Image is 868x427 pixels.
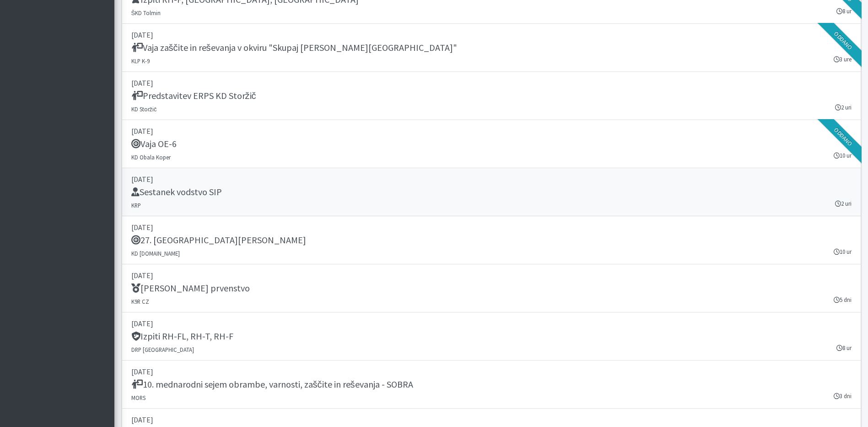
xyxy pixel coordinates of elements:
[131,57,150,65] small: KLP K-9
[122,72,861,120] a: [DATE] Predstavitev ERPS KD Storžič KD Storžič 2 uri
[131,235,306,246] h5: 27. [GEOGRAPHIC_DATA][PERSON_NAME]
[131,90,256,101] h5: Predstavitev ERPS KD Storžič
[131,414,852,425] p: [DATE]
[131,9,161,16] small: ŠKD Tolmin
[131,331,233,342] h5: Izpiti RH-FL, RH-T, RH-F
[131,77,852,88] p: [DATE]
[131,298,149,305] small: K9R CZ
[131,222,852,233] p: [DATE]
[122,24,861,72] a: [DATE] Vaja zaščite in reševanja v okviru "Skupaj [PERSON_NAME][GEOGRAPHIC_DATA]" KLP K-9 3 ure O...
[131,153,171,161] small: KD Obala Koper
[122,216,861,264] a: [DATE] 27. [GEOGRAPHIC_DATA][PERSON_NAME] KD [DOMAIN_NAME] 10 ur
[131,105,157,113] small: KD Storžič
[131,283,250,294] h5: [PERSON_NAME] prvenstvo
[122,264,861,312] a: [DATE] [PERSON_NAME] prvenstvo K9R CZ 5 dni
[131,318,852,329] p: [DATE]
[834,392,852,400] small: 3 dni
[122,168,861,216] a: [DATE] Sestanek vodstvo SIP KRP 2 uri
[836,344,852,352] small: 8 ur
[834,247,852,256] small: 10 ur
[835,199,852,208] small: 2 uri
[131,174,852,185] p: [DATE]
[131,379,413,390] h5: 10. mednarodni sejem obrambe, varnosti, zaščite in reševanja - SOBRA
[131,366,852,377] p: [DATE]
[835,103,852,112] small: 2 uri
[131,42,457,53] h5: Vaja zaščite in reševanja v okviru "Skupaj [PERSON_NAME][GEOGRAPHIC_DATA]"
[122,312,861,361] a: [DATE] Izpiti RH-FL, RH-T, RH-F DRP [GEOGRAPHIC_DATA] 8 ur
[131,202,141,209] small: KRP
[131,250,180,257] small: KD [DOMAIN_NAME]
[122,361,861,409] a: [DATE] 10. mednarodni sejem obrambe, varnosti, zaščite in reševanja - SOBRA MORS 3 dni
[834,296,852,304] small: 5 dni
[131,29,852,40] p: [DATE]
[122,120,861,168] a: [DATE] Vaja OE-6 KD Obala Koper 10 ur Oddano
[131,138,177,149] h5: Vaja OE-6
[131,186,222,197] h5: Sestanek vodstvo SIP
[131,270,852,281] p: [DATE]
[131,126,852,137] p: [DATE]
[131,394,146,401] small: MORS
[131,346,194,353] small: DRP [GEOGRAPHIC_DATA]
